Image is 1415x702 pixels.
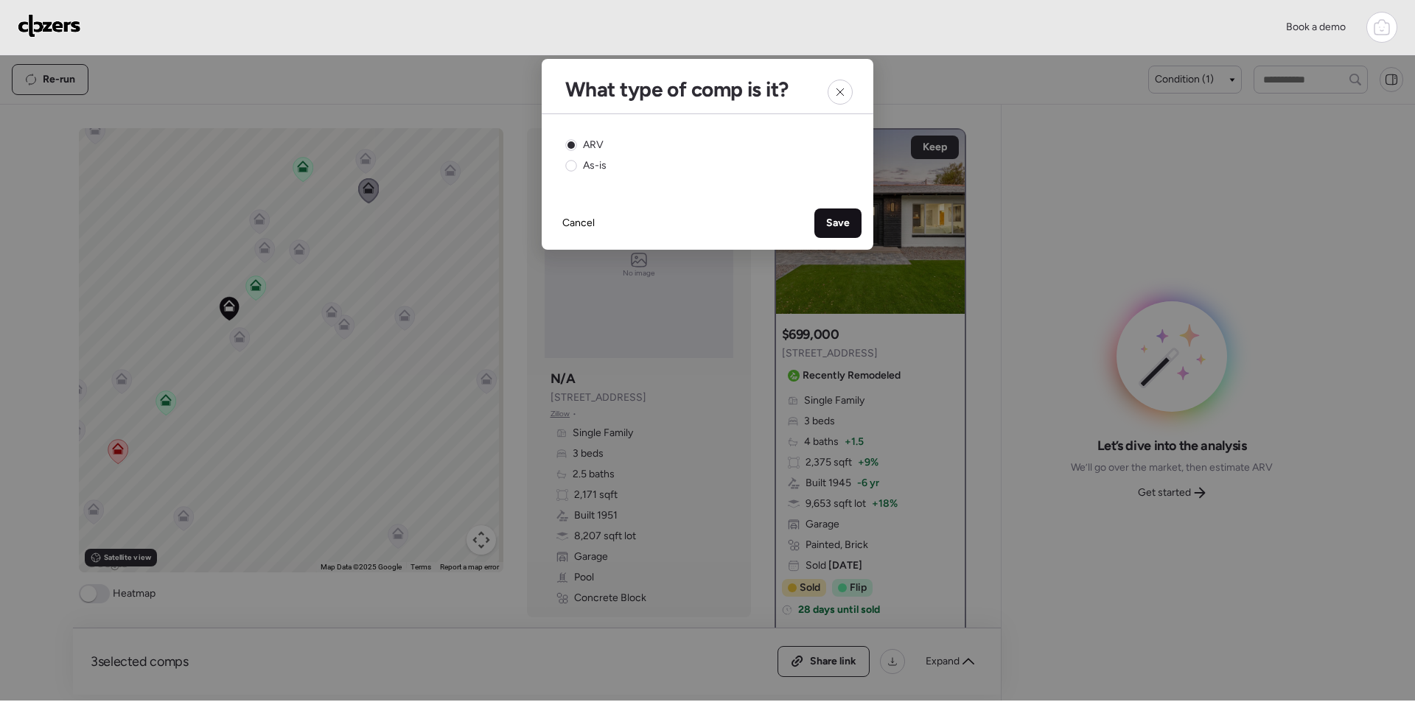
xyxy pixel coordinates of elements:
[18,14,81,38] img: Logo
[565,77,789,102] h2: What type of comp is it?
[1286,21,1346,33] span: Book a demo
[826,216,850,231] span: Save
[583,158,607,173] span: As-is
[583,138,604,152] span: ARV
[562,216,595,231] span: Cancel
